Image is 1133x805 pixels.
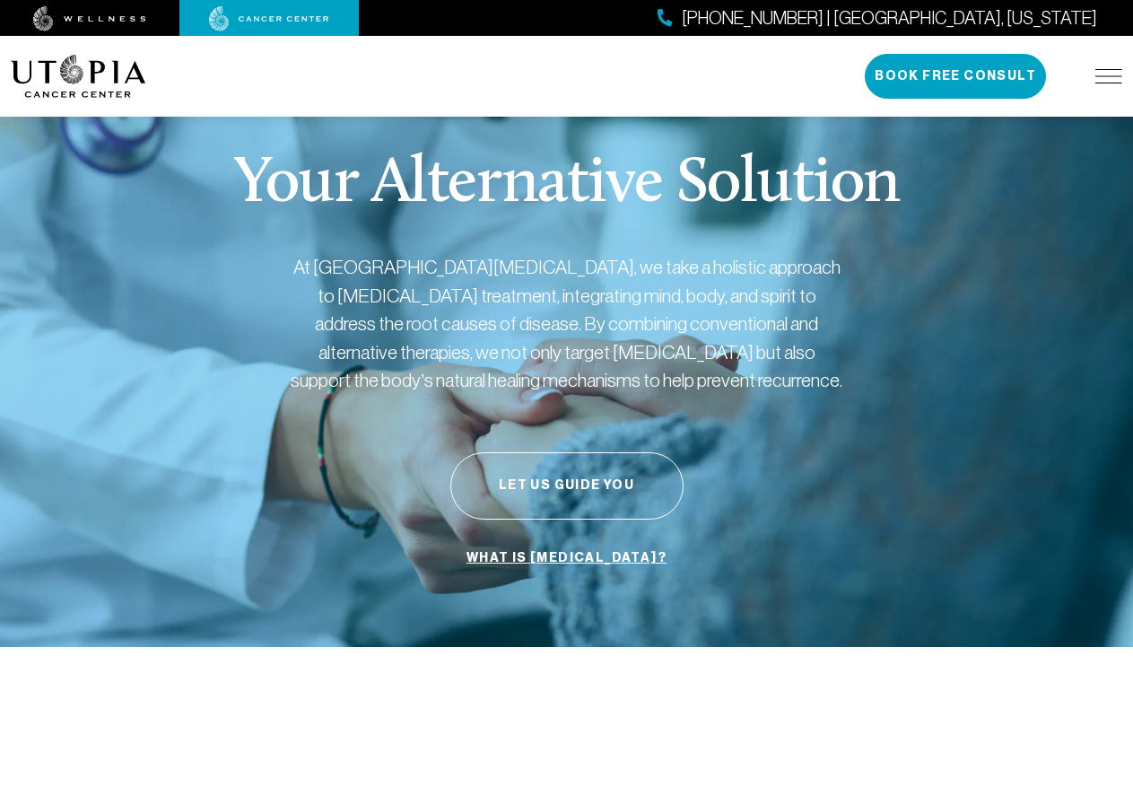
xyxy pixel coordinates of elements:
[209,6,329,31] img: cancer center
[462,541,671,575] a: What is [MEDICAL_DATA]?
[658,5,1097,31] a: [PHONE_NUMBER] | [GEOGRAPHIC_DATA], [US_STATE]
[450,452,684,520] button: Let Us Guide You
[233,153,900,217] p: Your Alternative Solution
[289,253,845,395] p: At [GEOGRAPHIC_DATA][MEDICAL_DATA], we take a holistic approach to [MEDICAL_DATA] treatment, inte...
[682,5,1097,31] span: [PHONE_NUMBER] | [GEOGRAPHIC_DATA], [US_STATE]
[11,55,146,98] img: logo
[1095,69,1122,83] img: icon-hamburger
[865,54,1046,99] button: Book Free Consult
[33,6,146,31] img: wellness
